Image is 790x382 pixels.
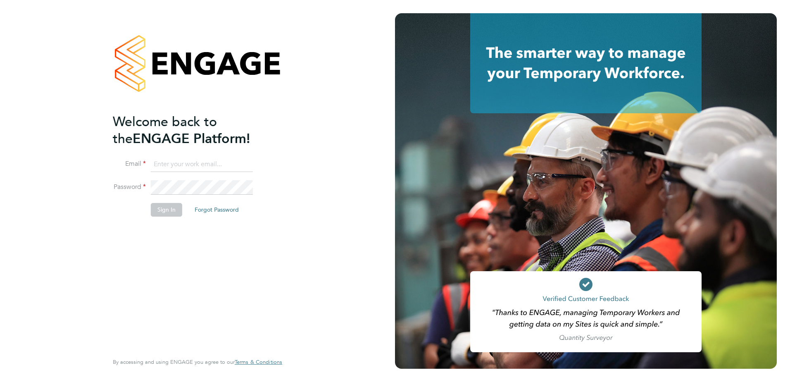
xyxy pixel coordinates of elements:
[113,160,146,168] label: Email
[113,358,282,365] span: By accessing and using ENGAGE you agree to our
[151,157,253,172] input: Enter your work email...
[113,113,274,147] h2: ENGAGE Platform!
[151,203,182,216] button: Sign In
[113,183,146,191] label: Password
[235,359,282,365] a: Terms & Conditions
[113,114,217,147] span: Welcome back to the
[188,203,245,216] button: Forgot Password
